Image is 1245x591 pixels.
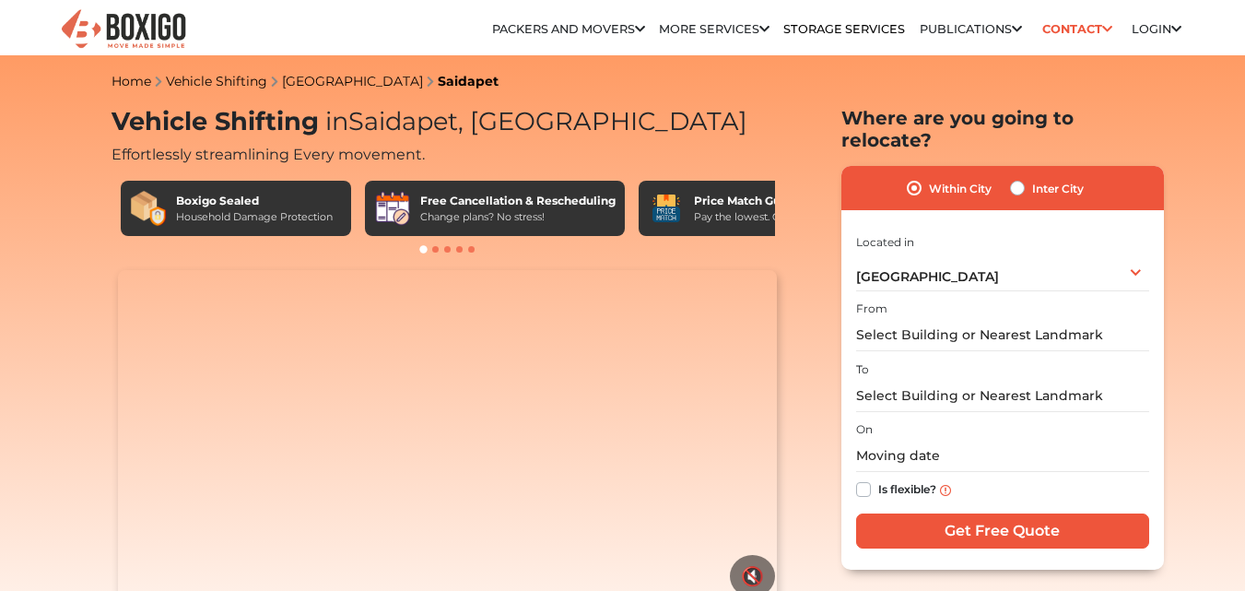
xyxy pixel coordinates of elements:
[694,209,834,225] div: Pay the lowest. Guaranteed!
[166,73,267,89] a: Vehicle Shifting
[130,190,167,227] img: Boxigo Sealed
[1036,15,1118,43] a: Contact
[420,209,616,225] div: Change plans? No stress!
[420,193,616,209] div: Free Cancellation & Rescheduling
[1032,177,1084,199] label: Inter City
[856,361,869,378] label: To
[282,73,423,89] a: [GEOGRAPHIC_DATA]
[112,146,425,163] span: Effortlessly streamlining Every movement.
[176,193,333,209] div: Boxigo Sealed
[856,421,873,438] label: On
[783,22,905,36] a: Storage Services
[112,73,151,89] a: Home
[112,107,784,137] h1: Vehicle Shifting
[438,73,499,89] a: Saidapet
[59,7,188,53] img: Boxigo
[319,106,747,136] span: Saidapet, [GEOGRAPHIC_DATA]
[374,190,411,227] img: Free Cancellation & Rescheduling
[856,268,999,285] span: [GEOGRAPHIC_DATA]
[920,22,1022,36] a: Publications
[492,22,645,36] a: Packers and Movers
[856,514,1149,549] input: Get Free Quote
[1132,22,1181,36] a: Login
[856,440,1149,472] input: Moving date
[929,177,992,199] label: Within City
[856,234,914,251] label: Located in
[694,193,834,209] div: Price Match Guarantee
[176,209,333,225] div: Household Damage Protection
[648,190,685,227] img: Price Match Guarantee
[841,107,1164,151] h2: Where are you going to relocate?
[856,319,1149,351] input: Select Building or Nearest Landmark
[856,301,887,317] label: From
[856,380,1149,412] input: Select Building or Nearest Landmark
[878,479,936,498] label: Is flexible?
[940,485,951,496] img: info
[659,22,769,36] a: More services
[325,106,348,136] span: in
